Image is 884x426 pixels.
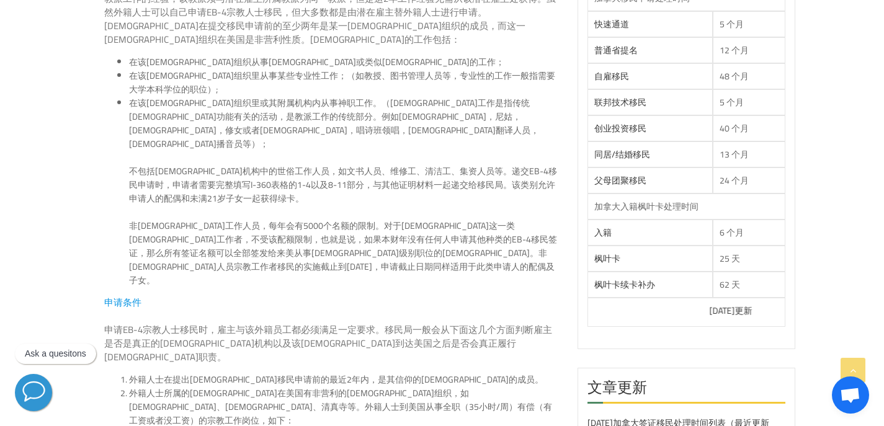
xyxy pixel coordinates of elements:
[104,293,141,311] span: 申请条件
[841,358,865,383] a: Go to Top
[713,11,786,37] td: 5 个月
[713,89,786,115] td: 5 个月
[129,373,559,386] li: 外籍人士在提出[DEMOGRAPHIC_DATA]移民申请前的最近2年内，是其信仰的[DEMOGRAPHIC_DATA]的成员。
[594,200,779,213] div: 加拿大入籍枫叶卡处理时间
[594,146,650,162] a: 同居/结婚移民
[594,224,612,241] a: 入籍
[25,348,86,359] p: Ask a quesitons
[704,303,747,319] a: [DATE]更新
[832,376,869,414] a: 开放式聊天
[713,141,786,167] td: 13 个月
[713,246,786,272] td: 25 天
[713,167,786,193] td: 24 个月
[104,19,559,47] p: [DEMOGRAPHIC_DATA]在提交移民申请前的至少两年是某一[DEMOGRAPHIC_DATA]组织的成员，而这一[DEMOGRAPHIC_DATA]组织在美国是非营利性质。[DEMOG...
[713,63,786,89] td: 48 个月
[713,220,786,246] td: 6 个月
[713,37,786,63] td: 12 个月
[594,172,646,189] a: 父母团聚移民
[594,277,655,293] a: 枫叶卡续卡补办
[713,115,786,141] td: 40 个月
[594,94,646,110] a: 联邦技术移民
[713,272,786,298] td: 62 天
[129,69,559,96] li: 在该[DEMOGRAPHIC_DATA]组织里从事某些专业性工作；（如教授、图书管理人员等，专业性的工作一般指需要大学本科学位的职位）;
[594,120,646,136] a: 创业投资移民
[587,378,786,404] h2: 文章更新
[129,55,559,69] li: 在该[DEMOGRAPHIC_DATA]组织从事[DEMOGRAPHIC_DATA]或类似[DEMOGRAPHIC_DATA]的工作；
[594,251,620,267] a: 枫叶卡
[594,16,629,32] a: 快速通道
[104,323,559,364] p: 申请EB-4宗教人士移民时，雇主与该外籍员工都必须满足一定要求。移民局一般会从下面这几个方面判断雇主是否是真正的[DEMOGRAPHIC_DATA]机构以及该[DEMOGRAPHIC_DATA]...
[594,42,638,58] a: 普通省提名
[594,68,629,84] a: 自雇移民
[129,96,559,287] li: 在该[DEMOGRAPHIC_DATA]组织里或其附属机构内从事神职工作。（[DEMOGRAPHIC_DATA]工作是指传统[DEMOGRAPHIC_DATA]功能有关的活动，是教派工作的传统部...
